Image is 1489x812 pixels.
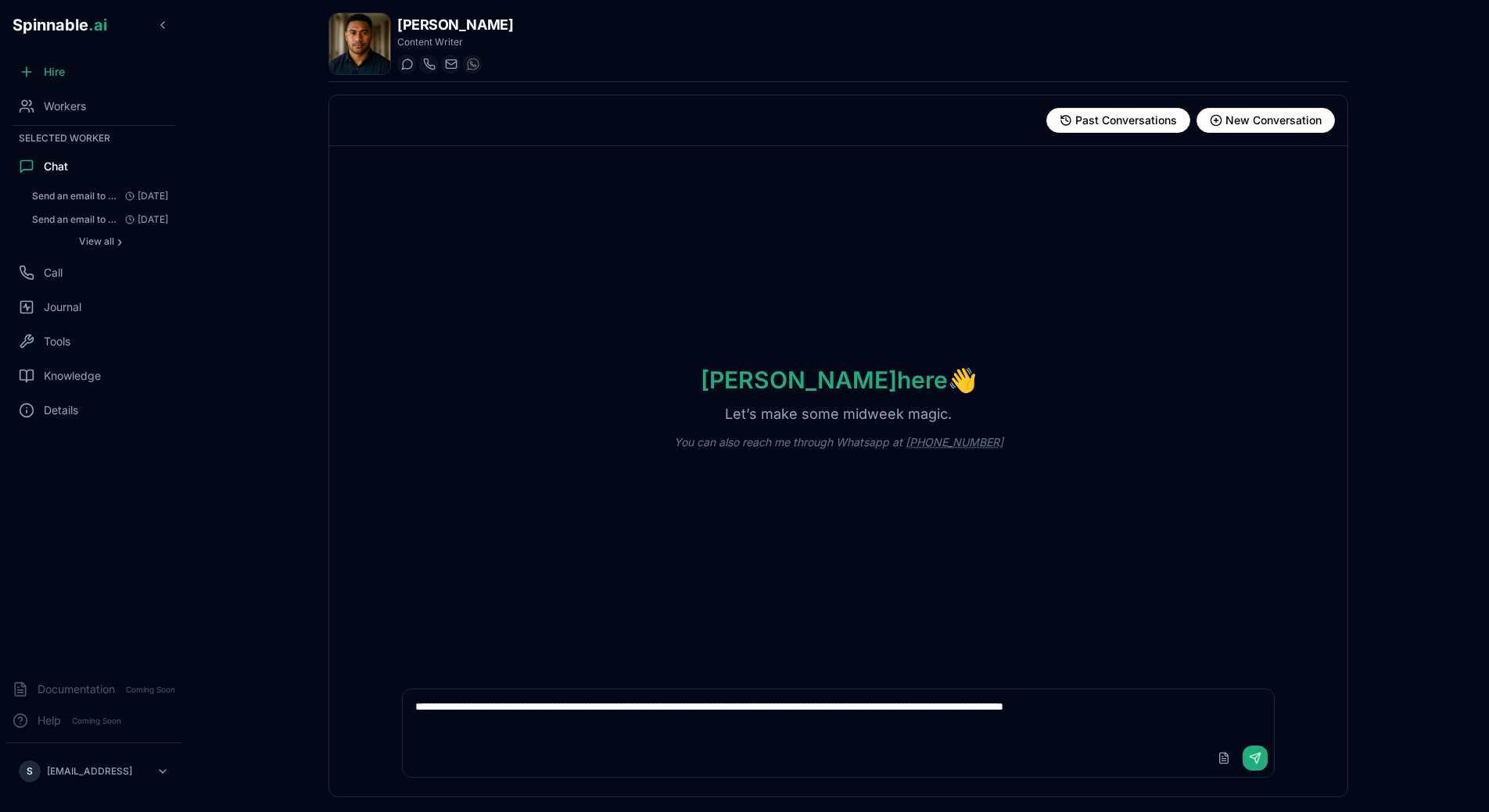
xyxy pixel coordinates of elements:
[397,55,416,73] button: Start a chat with Axel Tanaka
[1046,108,1190,133] button: View past conversations
[25,232,175,251] button: Show all conversations
[44,334,70,349] span: Tools
[6,129,181,148] div: Selected Worker
[79,235,114,248] span: View all
[44,64,65,80] span: Hire
[32,213,119,226] span: Send an email to gil@spinnable.ai in 2 minutes congratulating him on the Frontend changes: I'll s...
[1225,113,1322,128] span: New Conversation
[13,16,107,34] span: Spinnable
[906,435,1003,449] a: [PHONE_NUMBER]
[44,265,63,281] span: Call
[463,55,482,73] button: WhatsApp
[1197,108,1335,133] button: Start new conversation
[676,366,1002,394] h1: [PERSON_NAME] here
[88,16,107,34] span: .ai
[397,36,513,48] p: Content Writer
[948,366,977,394] span: wave
[38,681,115,697] span: Documentation
[329,13,390,74] img: Axel Tanaka
[38,713,61,728] span: Help
[700,403,977,425] p: Let’s make some midweek magic.
[47,765,132,778] p: [EMAIL_ADDRESS]
[649,435,1028,450] p: You can also reach me through Whatsapp at
[44,368,101,384] span: Knowledge
[419,55,438,73] button: Start a call with Axel Tanaka
[44,299,81,315] span: Journal
[119,213,168,226] span: [DATE]
[25,209,175,231] button: Open conversation: Send an email to gil@spinnable.ai in 2 minutes congratulating him on the Front...
[44,98,86,114] span: Workers
[441,55,460,73] button: Send email to axel.tanaka@getspinnable.ai
[27,765,33,778] span: S
[13,756,175,787] button: S[EMAIL_ADDRESS]
[1075,113,1177,128] span: Past Conversations
[44,159,68,174] span: Chat
[67,714,126,728] span: Coming Soon
[117,235,122,248] span: ›
[32,190,119,202] span: Send an email to gil@spinnable.ai with the subject "Congratulations on the Frontend Changes!" and...
[44,402,78,418] span: Details
[121,682,180,697] span: Coming Soon
[397,14,513,36] h1: [PERSON_NAME]
[25,185,175,207] button: Open conversation: Send an email to gil@spinnable.ai with the subject "Congratulations on the Fro...
[467,58,479,70] img: WhatsApp
[119,190,168,202] span: [DATE]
